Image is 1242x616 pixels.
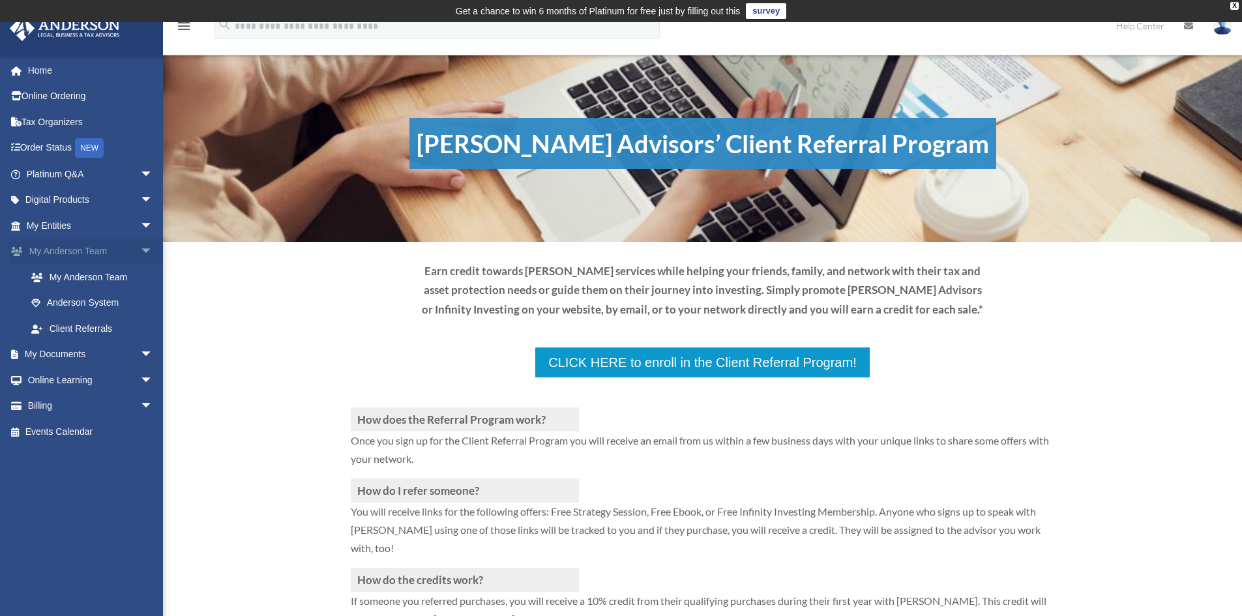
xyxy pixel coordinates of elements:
[9,83,173,110] a: Online Ordering
[176,18,192,34] i: menu
[140,367,166,394] span: arrow_drop_down
[351,478,579,503] h3: How do I refer someone?
[746,3,786,19] a: survey
[140,393,166,420] span: arrow_drop_down
[351,568,579,592] h3: How do the credits work?
[9,109,173,135] a: Tax Organizers
[75,138,104,158] div: NEW
[140,187,166,214] span: arrow_drop_down
[9,239,173,265] a: My Anderson Teamarrow_drop_down
[140,342,166,368] span: arrow_drop_down
[421,261,984,319] p: Earn credit towards [PERSON_NAME] services while helping your friends, family, and network with t...
[534,346,870,379] a: CLICK HERE to enroll in the Client Referral Program!
[6,16,124,41] img: Anderson Advisors Platinum Portal
[9,135,173,162] a: Order StatusNEW
[18,264,173,290] a: My Anderson Team
[9,57,173,83] a: Home
[9,213,173,239] a: My Entitiesarrow_drop_down
[18,315,166,342] a: Client Referrals
[1213,16,1232,35] img: User Pic
[351,432,1055,478] p: Once you sign up for the Client Referral Program you will receive an email from us within a few b...
[351,503,1055,568] p: You will receive links for the following offers: Free Strategy Session, Free Ebook, or Free Infin...
[351,407,579,432] h3: How does the Referral Program work?
[9,393,173,419] a: Billingarrow_drop_down
[140,239,166,265] span: arrow_drop_down
[9,161,173,187] a: Platinum Q&Aarrow_drop_down
[9,367,173,393] a: Online Learningarrow_drop_down
[18,290,173,316] a: Anderson System
[218,18,232,32] i: search
[176,23,192,34] a: menu
[9,418,173,445] a: Events Calendar
[456,3,741,19] div: Get a chance to win 6 months of Platinum for free just by filling out this
[9,342,173,368] a: My Documentsarrow_drop_down
[140,161,166,188] span: arrow_drop_down
[9,187,173,213] a: Digital Productsarrow_drop_down
[140,213,166,239] span: arrow_drop_down
[409,118,996,169] h1: [PERSON_NAME] Advisors’ Client Referral Program
[1230,2,1239,10] div: close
